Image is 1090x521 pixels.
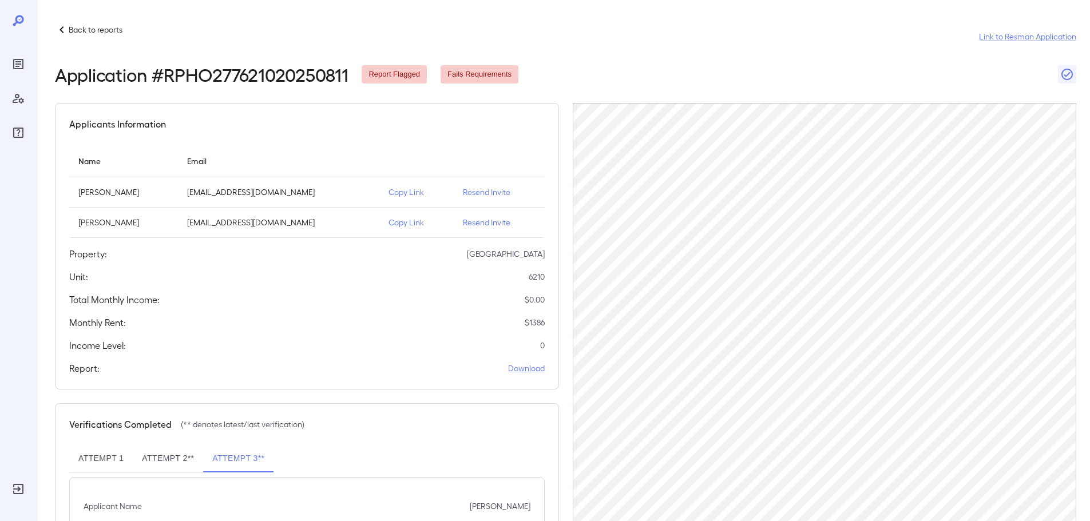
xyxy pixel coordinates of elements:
table: simple table [69,145,545,238]
p: Resend Invite [463,186,536,198]
p: [EMAIL_ADDRESS][DOMAIN_NAME] [187,186,370,198]
p: $ 0.00 [525,294,545,305]
p: [PERSON_NAME] [470,500,530,512]
h5: Property: [69,247,107,261]
a: Download [508,363,545,374]
p: [EMAIL_ADDRESS][DOMAIN_NAME] [187,217,370,228]
p: 0 [540,340,545,351]
p: Applicant Name [84,500,142,512]
p: Copy Link [389,217,445,228]
p: 6210 [529,271,545,283]
h5: Total Monthly Income: [69,293,160,307]
div: Manage Users [9,89,27,108]
h5: Verifications Completed [69,417,172,431]
h5: Report: [69,361,100,375]
div: Reports [9,55,27,73]
h5: Unit: [69,270,88,284]
p: [GEOGRAPHIC_DATA] [467,248,545,260]
a: Link to Resman Application [979,31,1076,42]
p: (** denotes latest/last verification) [181,419,304,430]
p: Resend Invite [463,217,536,228]
th: Name [69,145,178,177]
span: Fails Requirements [441,69,518,80]
p: Back to reports [69,24,122,35]
div: Log Out [9,480,27,498]
h2: Application # RPHO277621020250811 [55,64,348,85]
button: Attempt 2** [133,445,203,472]
span: Report Flagged [362,69,427,80]
p: $ 1386 [525,317,545,328]
button: Close Report [1058,65,1076,83]
p: [PERSON_NAME] [78,217,169,228]
button: Attempt 1 [69,445,133,472]
h5: Monthly Rent: [69,316,126,329]
div: FAQ [9,124,27,142]
h5: Income Level: [69,339,126,352]
h5: Applicants Information [69,117,166,131]
th: Email [178,145,379,177]
button: Attempt 3** [203,445,274,472]
p: Copy Link [389,186,445,198]
p: [PERSON_NAME] [78,186,169,198]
